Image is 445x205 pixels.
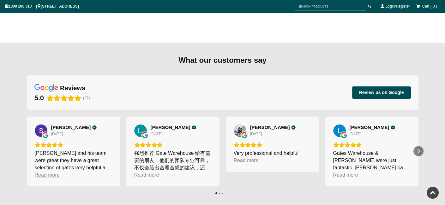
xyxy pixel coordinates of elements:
div: [PERSON_NAME] and his team were great they have a great selection of gates very helpful and insta... [35,149,112,171]
span: 1300 100 310 | [STREET_ADDRESS] [5,4,79,9]
span: Cart ( 0 ) [422,4,437,9]
div: Rating: 5.0 out of 5 [234,142,311,148]
div: Previous [22,146,32,156]
div: Verified Customer [92,125,97,130]
img: Simon H [35,124,47,137]
div: [DATE] [51,132,63,137]
div: Rating: 5.0 out of 5 [34,94,81,102]
div: 5.0 [34,94,44,102]
div: [DATE] [250,132,262,137]
span: [PERSON_NAME] [51,125,91,130]
img: L. Zhu [134,124,147,137]
span: (27) [83,96,90,100]
div: Verified Customer [291,125,296,130]
div: 强烈推荐 Gate Warehouse 给有需要的朋友！他们的团队专业可靠，不仅会给出合理合规的建议，还能帮客户规避风险。从咨询到安装的过程都很顺利，沟通及时，态度认真负责。安装高效快捷，细节处... [134,149,212,171]
iframe: LiveChat chat widget [319,36,445,183]
span: [PERSON_NAME] [151,125,190,130]
div: Read more [234,157,259,164]
div: reviews [60,84,85,92]
a: Login/Register [386,4,410,9]
div: Carousel [27,116,418,186]
div: Read more [35,171,60,179]
div: Read more [134,171,159,179]
div: Rating: 5.0 out of 5 [35,142,112,148]
span: [PERSON_NAME] [250,125,290,130]
img: George XING [234,124,246,137]
div: Very professional and helpful [234,149,311,157]
div: What our customers say [27,55,418,65]
div: Verified Customer [192,125,196,130]
div: [DATE] [151,132,163,137]
a: Review by L. Zhu [151,125,196,130]
a: View on Google [234,124,246,137]
div: Rating: 5.0 out of 5 [134,142,212,148]
a: Review by George XING [250,125,296,130]
a: View on Google [134,124,147,137]
a: Review by Simon H [51,125,97,130]
a: View on Google [35,124,47,137]
input: SEARCH PRODUCTS [295,3,366,10]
